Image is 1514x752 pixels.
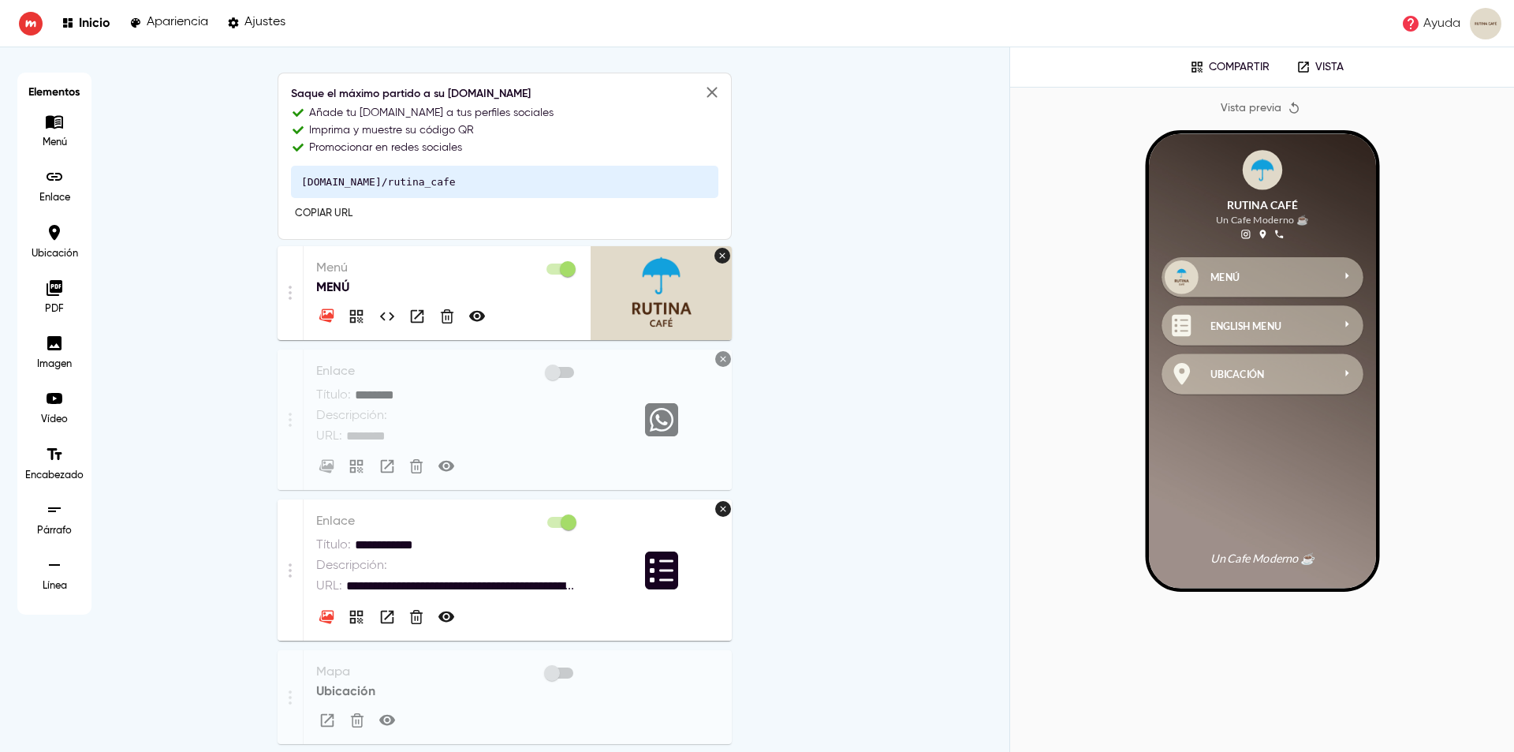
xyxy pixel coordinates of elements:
h6: Saque el máximo partido a su [DOMAIN_NAME] [291,86,718,103]
button: Compartir [345,606,367,628]
p: Promocionar en redes sociales [309,140,462,155]
p: Añade tu [DOMAIN_NAME] a tus perfiles sociales [309,105,554,121]
p: Compartir [1209,61,1270,74]
p: Imprima y muestre su código QR [309,122,474,138]
a: Vista [1285,55,1355,79]
p: Enlace [316,362,579,381]
p: Descripción : [316,556,387,575]
p: PDF [31,302,78,316]
p: Párrafo [31,524,78,538]
p: Mapa [316,663,578,682]
p: Imagen [31,357,78,372]
p: Menú [31,136,78,150]
button: Eliminar imagen [714,248,730,264]
p: Menú [316,259,578,278]
p: Ubicación [31,247,78,261]
p: Descripción : [316,406,387,425]
img: images%2FuXlMY36rymN6iFix56HD0M3u1H62%2Fuser.png [1470,8,1501,39]
h6: Elementos [25,80,84,104]
button: Hacer privado [466,305,488,327]
button: Compartir [345,305,367,327]
p: URL : [316,427,342,446]
pre: [DOMAIN_NAME]/rutina_cafe [291,166,718,198]
p: Ajustes [244,15,285,30]
button: Código integrado [376,305,398,327]
p: Enlace [31,191,78,205]
button: Eliminar Enlace [406,607,427,627]
button: Eliminar icono [715,501,731,517]
p: URL : [316,577,342,596]
a: Ajustes [227,13,285,34]
button: Hacer privado [435,455,457,477]
p: Apariencia [147,15,208,30]
button: Copiar URL [291,202,356,226]
p: Línea [31,579,78,593]
a: Inicio [62,13,110,34]
span: Copiar URL [295,205,352,223]
p: Vista [1315,61,1344,74]
button: Vista [316,709,338,731]
button: Eliminar Enlace [406,456,427,477]
p: Vídeo [31,413,78,427]
p: Inicio [79,15,110,30]
p: Ubicación [316,682,578,701]
button: Eliminar Menú [437,306,457,327]
p: Ayuda [1423,14,1460,33]
button: Vista [376,606,398,628]
button: Hacer privado [376,709,398,731]
a: Apariencia [129,13,208,34]
button: Hacer privado [435,606,457,628]
button: Eliminar Mapa [347,710,367,731]
iframe: Mobile Preview [1149,134,1376,589]
p: Título : [316,536,351,555]
p: MENÚ [316,278,578,297]
button: Compartir [345,455,367,477]
p: Encabezado [25,469,84,483]
a: Ayuda [1397,9,1465,38]
button: Eliminar icono [715,351,731,367]
p: Enlace [316,512,579,531]
button: Vista [376,455,398,477]
button: Vista [406,305,428,327]
p: Título : [316,386,351,405]
button: Compartir [1179,55,1281,79]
